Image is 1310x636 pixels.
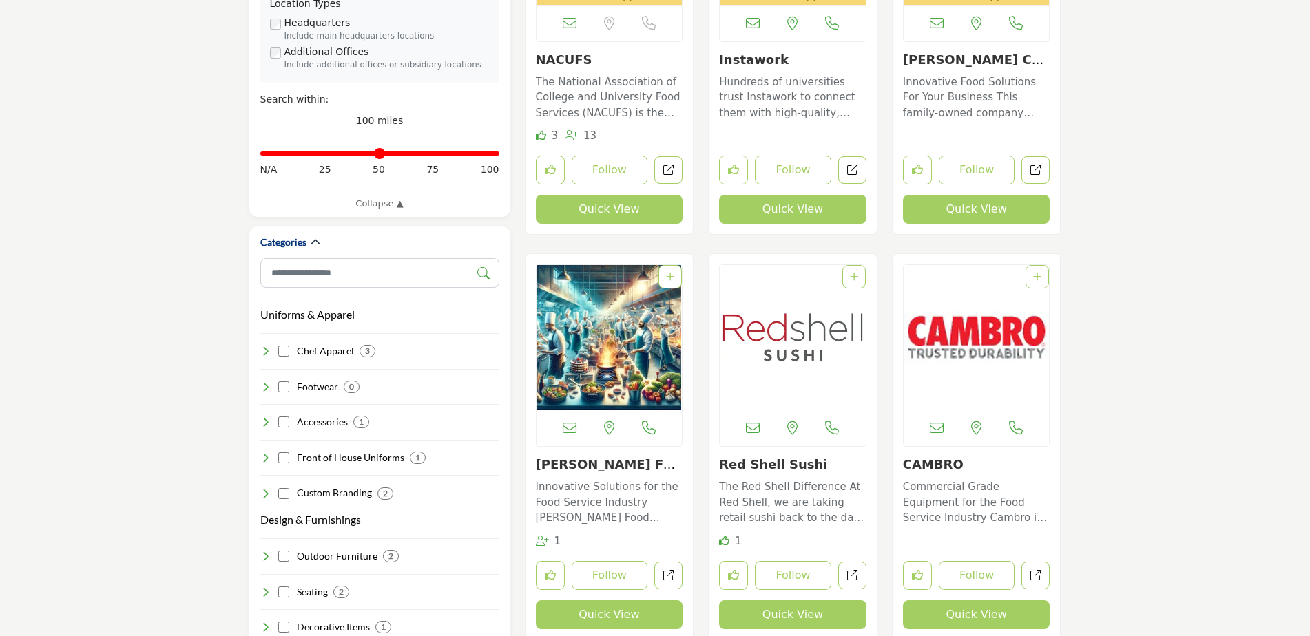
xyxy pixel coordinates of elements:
[536,156,565,184] button: Like listing
[297,620,370,634] h4: Decorative Items: Enhancing décor with art, centerpieces, and decorative touches.
[297,585,328,599] h4: Seating: Seating guests comfortably with a range of chairs and stools.
[284,30,490,43] div: Include main headquarters locations
[278,586,289,597] input: Select Seating checkbox
[381,622,386,632] b: 1
[297,486,372,500] h4: Custom Branding: Customizing uniforms and apparel with unique branding.
[720,265,866,410] img: Red Shell Sushi
[284,45,369,59] label: Additional Offices
[654,156,683,184] a: Open nacufs in new tab
[297,380,338,394] h4: Footwear: Offering comfort and safety with non-slip footwear.
[278,488,289,499] input: Select Custom Branding checkbox
[583,129,596,142] span: 13
[838,156,866,184] a: Open instawork in new tab
[850,271,858,282] a: Add To List
[903,195,1050,224] button: Quick View
[719,457,827,471] a: Red Shell Sushi
[735,535,742,547] span: 1
[904,265,1050,410] img: CAMBRO
[572,561,648,590] button: Follow
[719,476,866,526] a: The Red Shell Difference At Red Shell, we are taking retail sushi back to the day when sushi was ...
[719,479,866,526] p: The Red Shell Difference At Red Shell, we are taking retail sushi back to the day when sushi was ...
[536,533,561,549] div: Followers
[297,451,404,465] h4: Front of House Uniforms: Styling the front-of-house staff in tailored uniforms.
[278,381,289,392] input: Select Footwear checkbox
[297,344,354,358] h4: Chef Apparel: Dressing chefs in quality coats, hats, and kitchen wear.
[278,416,289,427] input: Select Accessories checkbox
[719,156,748,184] button: Like listing
[481,162,499,177] span: 100
[536,476,683,526] a: Innovative Solutions for the Food Service Industry [PERSON_NAME] Food Service provides chef-inspi...
[1021,562,1050,590] a: Open cambro in new tab
[903,52,1050,67] h3: J.R. Simplot Company
[903,52,1043,82] a: [PERSON_NAME] Company...
[410,452,426,464] div: 1 Results For Front of House Uniforms
[344,381,360,393] div: 0 Results For Footwear
[359,417,364,427] b: 1
[536,457,683,472] h3: Schwan's Food Service
[260,92,499,107] div: Search within:
[903,457,964,471] a: CAMBRO
[1021,156,1050,184] a: Open jr-simplot-company in new tab
[719,600,866,629] button: Quick View
[383,489,388,498] b: 2
[551,129,558,142] span: 3
[260,162,278,177] span: N/A
[1033,271,1041,282] a: Add To List
[719,74,866,121] p: Hundreds of universities trust Instawork to connect them with high-quality, reliable food service...
[654,562,683,590] a: Open schwans-food-service in new tab
[278,622,289,633] input: Select Decorative Items checkbox
[284,59,490,72] div: Include additional offices or subsidiary locations
[719,561,748,590] button: Like listing
[838,562,866,590] a: Open red-shell-sushi in new tab
[297,549,377,563] h4: Outdoor Furniture: Transforming exteriors with patio sets, umbrellas, and outdoor pieces.
[333,586,349,598] div: 2 Results For Seating
[426,162,439,177] span: 75
[719,52,866,67] h3: Instawork
[904,265,1050,410] a: Open Listing in new tab
[353,416,369,428] div: 1 Results For Accessories
[278,551,289,562] input: Select Outdoor Furniture checkbox
[666,271,674,282] a: Add To List
[356,115,404,126] span: 100 miles
[536,195,683,224] button: Quick View
[719,195,866,224] button: Quick View
[572,156,648,184] button: Follow
[903,457,1050,472] h3: CAMBRO
[536,600,683,629] button: Quick View
[297,415,348,429] h4: Accessories: Accentuating uniforms with aprons, gloves, and essentials.
[536,71,683,121] a: The National Association of College and University Food Services (NACUFS) is the leading professi...
[260,306,355,323] button: Uniforms & Apparel
[537,265,683,410] img: Schwan's Food Service
[536,52,683,67] h3: NACUFS
[536,74,683,121] p: The National Association of College and University Food Services (NACUFS) is the leading professi...
[260,235,306,249] h2: Categories
[383,550,399,562] div: 2 Results For Outdoor Furniture
[536,561,565,590] button: Like listing
[349,382,354,392] b: 0
[365,346,370,356] b: 3
[903,71,1050,121] a: Innovative Food Solutions For Your Business This family-owned company offers an evolving portfoli...
[536,52,592,67] a: NACUFS
[939,561,1015,590] button: Follow
[903,476,1050,526] a: Commercial Grade Equipment for the Food Service Industry Cambro is a leading manufacturer of comm...
[903,479,1050,526] p: Commercial Grade Equipment for the Food Service Industry Cambro is a leading manufacturer of comm...
[284,16,351,30] label: Headquarters
[278,452,289,463] input: Select Front of House Uniforms checkbox
[319,162,331,177] span: 25
[719,71,866,121] a: Hundreds of universities trust Instawork to connect them with high-quality, reliable food service...
[719,536,729,546] i: Like
[720,265,866,410] a: Open Listing in new tab
[565,128,596,144] div: Followers
[360,345,375,357] div: 3 Results For Chef Apparel
[554,535,561,547] span: 1
[388,551,393,561] b: 2
[719,457,866,472] h3: Red Shell Sushi
[903,74,1050,121] p: Innovative Food Solutions For Your Business This family-owned company offers an evolving portfoli...
[537,265,683,410] a: Open Listing in new tab
[377,487,393,500] div: 2 Results For Custom Branding
[536,479,683,526] p: Innovative Solutions for the Food Service Industry [PERSON_NAME] Food Service provides chef-inspi...
[260,511,361,528] button: Design & Furnishings
[755,156,831,184] button: Follow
